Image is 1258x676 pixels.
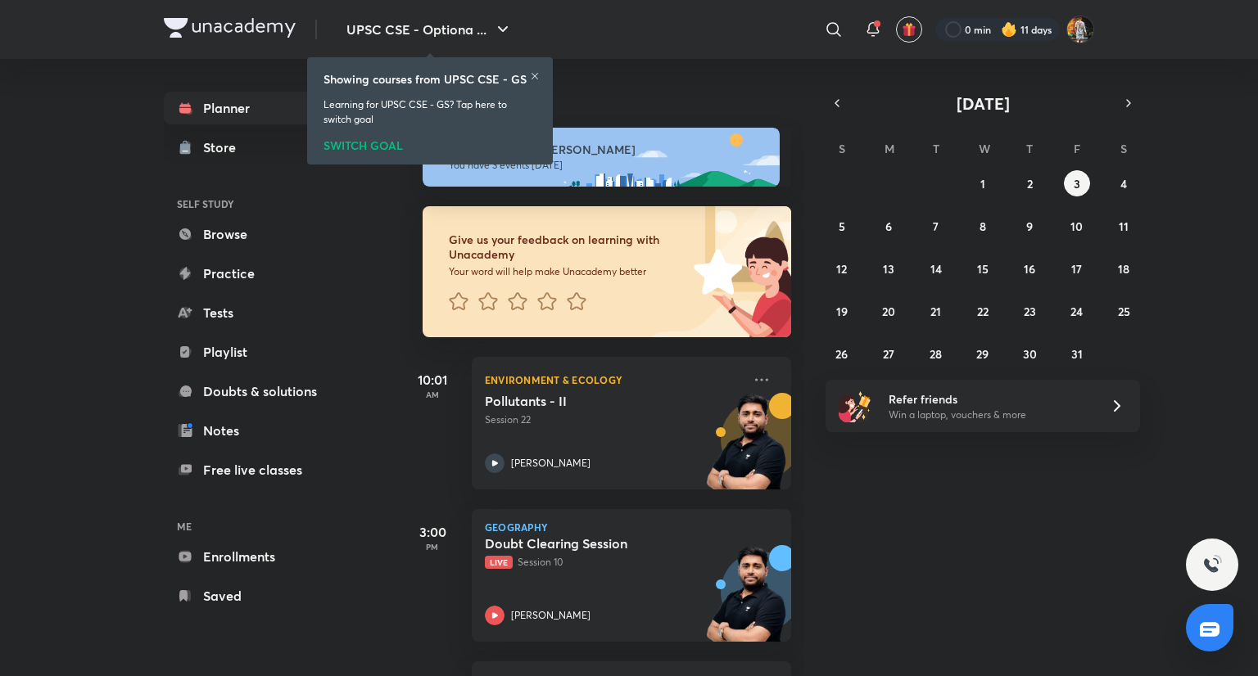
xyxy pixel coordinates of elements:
img: ttu [1202,555,1222,575]
h6: SELF STUDY [164,190,354,218]
div: Store [203,137,246,157]
span: Live [485,556,513,569]
abbr: October 5, 2025 [839,219,845,234]
a: Planner [164,92,354,124]
h6: ME [164,512,354,540]
p: AM [400,390,465,399]
img: streak [1001,21,1017,38]
abbr: Saturday [1120,141,1127,156]
a: Playlist [164,336,354,368]
abbr: October 15, 2025 [977,261,989,277]
p: PM [400,542,465,552]
button: October 8, 2025 [970,213,996,239]
abbr: October 18, 2025 [1118,261,1129,277]
abbr: October 13, 2025 [883,261,894,277]
h6: Give us your feedback on learning with Unacademy [449,232,688,262]
h6: Good afternoon, [PERSON_NAME] [449,142,765,157]
button: October 14, 2025 [923,255,949,282]
h5: 3:00 [400,522,465,542]
button: October 6, 2025 [876,213,902,239]
a: Doubts & solutions [164,375,354,408]
span: [DATE] [957,92,1010,115]
p: [PERSON_NAME] [511,456,591,471]
button: October 30, 2025 [1016,340,1043,367]
abbr: October 14, 2025 [930,261,942,277]
button: October 24, 2025 [1064,298,1090,324]
button: October 23, 2025 [1016,298,1043,324]
button: October 18, 2025 [1111,255,1137,282]
abbr: October 28, 2025 [930,346,942,362]
button: October 10, 2025 [1064,213,1090,239]
p: Session 10 [485,555,742,570]
abbr: October 12, 2025 [836,261,847,277]
h5: 10:01 [400,370,465,390]
abbr: Monday [885,141,894,156]
img: Company Logo [164,18,296,38]
button: October 12, 2025 [829,255,855,282]
button: October 27, 2025 [876,340,902,367]
div: SWITCH GOAL [324,133,536,151]
button: October 16, 2025 [1016,255,1043,282]
abbr: Wednesday [979,141,990,156]
h5: Doubt Clearing Session [485,535,689,552]
p: You have 3 events [DATE] [449,159,765,172]
button: October 5, 2025 [829,213,855,239]
button: October 9, 2025 [1016,213,1043,239]
abbr: Sunday [839,141,845,156]
a: Practice [164,257,354,290]
button: October 28, 2025 [923,340,949,367]
button: October 29, 2025 [970,340,996,367]
abbr: October 30, 2025 [1023,346,1037,362]
a: Notes [164,414,354,447]
abbr: Friday [1074,141,1080,156]
button: UPSC CSE - Optiona ... [337,13,523,46]
abbr: October 17, 2025 [1071,261,1082,277]
button: October 3, 2025 [1064,170,1090,196]
p: Session 22 [485,412,742,427]
abbr: October 24, 2025 [1070,304,1083,319]
abbr: Thursday [1026,141,1033,156]
abbr: October 19, 2025 [836,304,848,319]
img: feedback_image [638,206,791,337]
abbr: October 1, 2025 [980,176,985,192]
h6: Refer friends [889,390,1090,408]
img: avatar [902,22,916,37]
a: Browse [164,218,354,250]
p: Learning for UPSC CSE - GS? Tap here to switch goal [324,97,536,127]
h6: Showing courses from UPSC CSE - GS [324,70,527,88]
button: October 2, 2025 [1016,170,1043,196]
p: Environment & Ecology [485,370,742,390]
abbr: October 31, 2025 [1071,346,1083,362]
img: Prakhar Singh [1066,16,1094,43]
abbr: October 25, 2025 [1118,304,1130,319]
a: Tests [164,296,354,329]
button: October 21, 2025 [923,298,949,324]
button: October 17, 2025 [1064,255,1090,282]
abbr: October 22, 2025 [977,304,989,319]
abbr: October 29, 2025 [976,346,989,362]
button: October 31, 2025 [1064,340,1090,367]
h4: [DATE] [423,92,808,111]
abbr: October 11, 2025 [1119,219,1129,234]
button: October 7, 2025 [923,213,949,239]
abbr: Tuesday [933,141,939,156]
a: Saved [164,579,354,612]
button: October 13, 2025 [876,255,902,282]
abbr: October 2, 2025 [1027,176,1033,192]
button: October 22, 2025 [970,298,996,324]
img: referral [839,390,871,422]
abbr: October 7, 2025 [933,219,939,234]
a: Company Logo [164,18,296,42]
abbr: October 9, 2025 [1026,219,1033,234]
abbr: October 26, 2025 [835,346,848,362]
a: Store [164,131,354,164]
abbr: October 3, 2025 [1074,176,1080,192]
img: unacademy [701,393,791,506]
button: October 15, 2025 [970,255,996,282]
button: October 25, 2025 [1111,298,1137,324]
button: October 26, 2025 [829,340,855,367]
abbr: October 4, 2025 [1120,176,1127,192]
abbr: October 16, 2025 [1024,261,1035,277]
abbr: October 23, 2025 [1024,304,1036,319]
button: October 1, 2025 [970,170,996,196]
